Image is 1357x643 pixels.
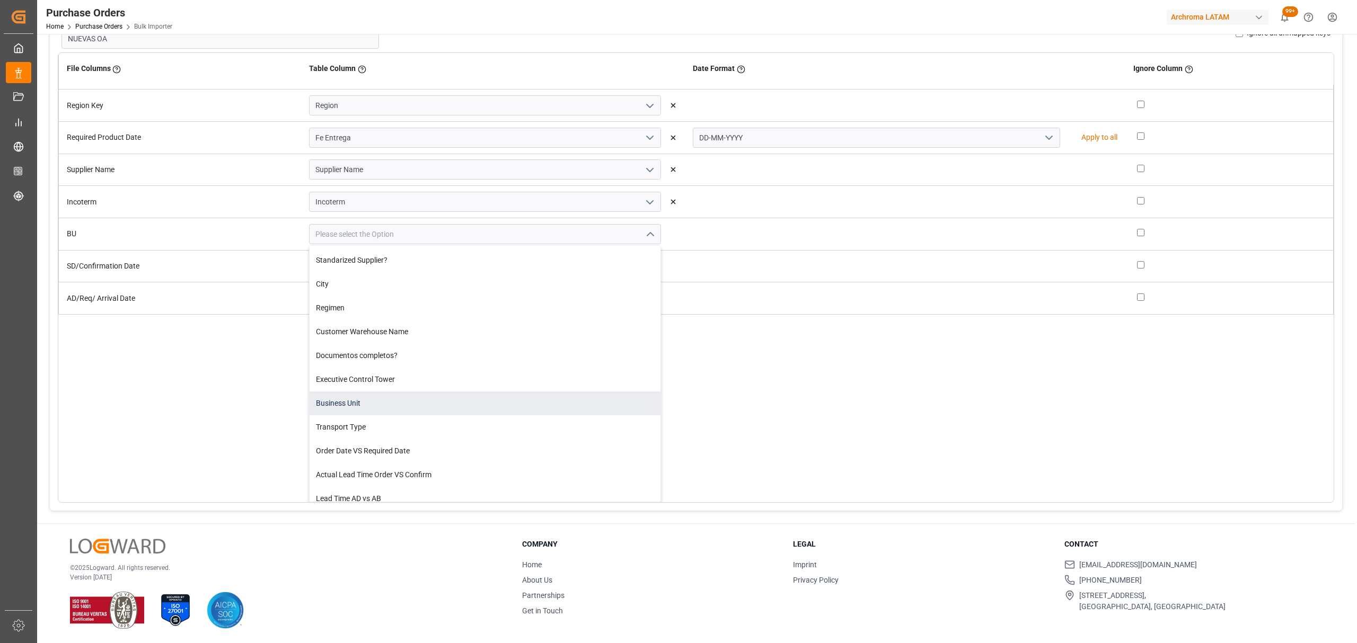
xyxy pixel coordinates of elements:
[1167,10,1268,25] div: Archroma LATAM
[793,539,1051,550] h3: Legal
[1064,539,1322,550] h3: Contact
[641,194,657,210] button: open menu
[1081,132,1117,143] p: Apply to all
[70,573,496,582] p: Version [DATE]
[693,128,1060,148] input: Select a Date Format
[310,272,660,296] div: City
[693,59,1117,78] div: Date Format
[309,192,661,212] input: Please select the Option
[310,344,660,368] div: Documentos completos?
[641,130,657,146] button: open menu
[522,539,780,550] h3: Company
[522,591,565,600] a: Partnerships
[310,391,660,415] div: Business Unit
[522,576,552,584] a: About Us
[46,23,64,30] a: Home
[310,368,660,391] div: Executive Control Tower
[1297,5,1320,29] button: Help Center
[522,560,542,569] a: Home
[310,463,660,487] div: Actual Lead Time Order VS Confirm
[1167,7,1273,27] button: Archroma LATAM
[310,296,660,320] div: Regimen
[1079,590,1226,612] span: [STREET_ADDRESS], [GEOGRAPHIC_DATA], [GEOGRAPHIC_DATA]
[522,606,563,615] a: Get in Touch
[70,539,165,554] img: Logward Logo
[70,563,496,573] p: © 2025 Logward. All rights reserved.
[793,576,839,584] a: Privacy Policy
[59,282,302,315] td: AD/Req/ Arrival Date
[309,128,661,148] input: Please select the Option
[1282,6,1298,17] span: 99+
[310,439,660,463] div: Order Date VS Required Date
[1041,130,1056,146] button: open menu
[310,248,660,272] div: Standarized Supplier?
[309,159,661,180] input: Please select the Option
[46,5,172,21] div: Purchase Orders
[309,224,661,244] input: Please select the Option
[59,90,302,122] td: Region Key
[1079,559,1197,570] span: [EMAIL_ADDRESS][DOMAIN_NAME]
[67,59,294,78] div: File Columns
[1079,575,1142,586] span: [PHONE_NUMBER]
[309,95,661,115] input: Please select the Option
[310,487,660,511] div: Lead Time AD vs AB
[641,162,657,178] button: open menu
[309,59,677,78] div: Table Column
[793,560,817,569] a: Imprint
[59,154,302,186] td: Supplier Name
[310,320,660,344] div: Customer Warehouse Name
[59,121,302,154] td: Required Product Date
[641,97,657,114] button: open menu
[59,186,302,218] td: Incoterm
[157,592,194,629] img: ISO 27001 Certification
[641,226,657,243] button: close menu
[310,415,660,439] div: Transport Type
[1273,5,1297,29] button: show 100 new notifications
[1133,59,1325,78] div: Ignore Column
[59,250,302,282] td: SD/Confirmation Date
[70,592,144,629] img: ISO 9001 & ISO 14001 Certification
[207,592,244,629] img: AICPA SOC
[59,218,302,251] td: BU
[75,23,122,30] a: Purchase Orders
